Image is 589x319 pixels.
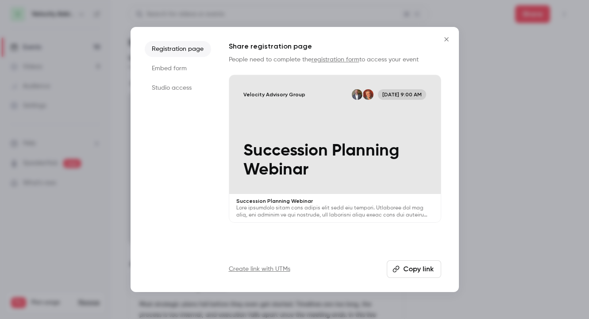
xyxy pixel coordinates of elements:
[378,89,427,100] span: [DATE] 9:00 AM
[229,75,441,223] a: Velocity Advisory GroupTom FeledickDave Fechtman[DATE] 9:00 AMSuccession Planning WebinarSuccessi...
[229,41,441,52] h1: Share registration page
[312,57,359,63] a: registration form
[243,141,427,180] p: Succession Planning Webinar
[387,260,441,278] button: Copy link
[145,61,211,76] li: Embed form
[438,30,455,48] button: Close
[243,91,305,98] p: Velocity Advisory Group
[236,205,434,219] p: Lore ipsumdolo sitam cons adipis elit sedd eiu tempori. Utlaboree dol mag aliq, eni adminim ve qu...
[236,197,434,205] p: Succession Planning Webinar
[229,55,441,64] p: People need to complete the to access your event
[229,265,290,273] a: Create link with UTMs
[363,89,373,100] img: Tom Feledick
[352,89,362,100] img: Dave Fechtman
[145,41,211,57] li: Registration page
[145,80,211,96] li: Studio access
